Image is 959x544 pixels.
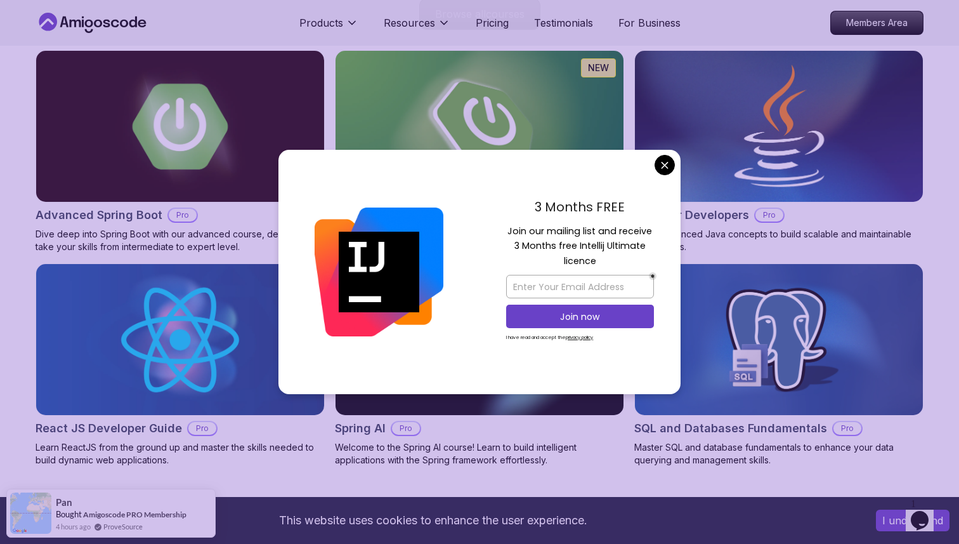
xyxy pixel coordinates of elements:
[335,420,386,437] h2: Spring AI
[56,509,82,519] span: Bought
[384,15,435,30] p: Resources
[628,47,930,206] img: Java for Developers card
[36,441,325,467] p: Learn ReactJS from the ground up and master the skills needed to build dynamic web applications.
[830,11,923,35] a: Members Area
[588,62,609,74] p: NEW
[833,422,861,435] p: Pro
[755,209,783,222] p: Pro
[36,206,162,224] h2: Advanced Spring Boot
[36,263,325,467] a: React JS Developer Guide cardReact JS Developer GuideProLearn ReactJS from the ground up and mast...
[36,264,324,415] img: React JS Developer Guide card
[876,510,949,531] button: Accept cookies
[476,15,509,30] a: Pricing
[169,209,197,222] p: Pro
[36,420,182,437] h2: React JS Developer Guide
[335,441,624,467] p: Welcome to the Spring AI course! Learn to build intelligent applications with the Spring framewor...
[634,441,923,467] p: Master SQL and database fundamentals to enhance your data querying and management skills.
[36,51,324,202] img: Advanced Spring Boot card
[634,263,923,467] a: SQL and Databases Fundamentals cardSQL and Databases FundamentalsProMaster SQL and database funda...
[299,15,343,30] p: Products
[83,510,186,519] a: Amigoscode PRO Membership
[635,264,923,415] img: SQL and Databases Fundamentals card
[36,228,325,253] p: Dive deep into Spring Boot with our advanced course, designed to take your skills from intermedia...
[831,11,923,34] p: Members Area
[10,507,857,534] div: This website uses cookies to enhance the user experience.
[534,15,593,30] a: Testimonials
[634,206,749,224] h2: Java for Developers
[634,50,923,253] a: Java for Developers cardJava for DevelopersProLearn advanced Java concepts to build scalable and ...
[392,422,420,435] p: Pro
[335,50,624,253] a: Spring Boot for Beginners cardNEWSpring Boot for BeginnersBuild a CRUD API with Spring Boot and P...
[906,493,946,531] iframe: chat widget
[36,50,325,253] a: Advanced Spring Boot cardAdvanced Spring BootProDive deep into Spring Boot with our advanced cour...
[56,497,72,508] span: Pan
[634,420,827,437] h2: SQL and Databases Fundamentals
[56,521,91,532] span: 4 hours ago
[103,521,143,532] a: ProveSource
[634,228,923,253] p: Learn advanced Java concepts to build scalable and maintainable applications.
[336,51,623,202] img: Spring Boot for Beginners card
[384,15,450,41] button: Resources
[299,15,358,41] button: Products
[10,493,51,534] img: provesource social proof notification image
[618,15,681,30] a: For Business
[188,422,216,435] p: Pro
